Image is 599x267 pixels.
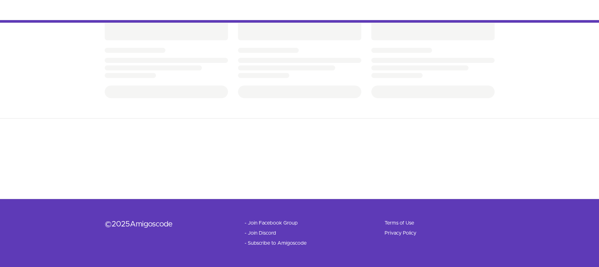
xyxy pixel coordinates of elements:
a: - Join Facebook Group [245,219,298,227]
div: © 2025 Amigoscode [105,219,225,229]
a: - Subscribe to Amigoscode [245,239,307,247]
a: Terms of Use [385,219,414,227]
a: - Join Discord [245,229,276,237]
a: Privacy Policy [385,229,416,237]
